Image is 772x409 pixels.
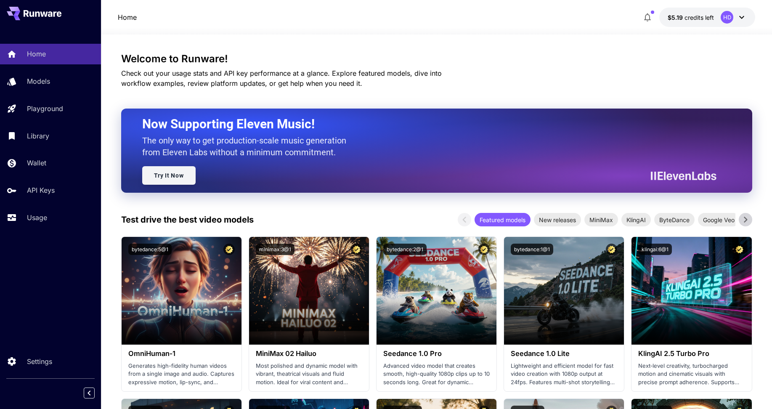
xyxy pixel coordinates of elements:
[504,237,624,345] img: alt
[631,237,751,345] img: alt
[122,237,241,345] img: alt
[27,131,49,141] p: Library
[121,213,254,226] p: Test drive the best video models
[27,212,47,223] p: Usage
[668,14,684,21] span: $5.19
[383,244,427,255] button: bytedance:2@1
[128,350,235,358] h3: OmniHuman‑1
[27,76,50,86] p: Models
[659,8,755,27] button: $5.1887HD
[584,213,618,226] div: MiniMax
[351,244,362,255] button: Certified Model – Vetted for best performance and includes a commercial license.
[654,213,695,226] div: ByteDance
[128,244,172,255] button: bytedance:5@1
[27,104,63,114] p: Playground
[27,158,46,168] p: Wallet
[734,244,745,255] button: Certified Model – Vetted for best performance and includes a commercial license.
[27,49,46,59] p: Home
[249,237,369,345] img: alt
[142,116,710,132] h2: Now Supporting Eleven Music!
[256,244,294,255] button: minimax:3@1
[698,215,740,224] span: Google Veo
[584,215,618,224] span: MiniMax
[511,244,553,255] button: bytedance:1@1
[223,244,235,255] button: Certified Model – Vetted for best performance and includes a commercial license.
[638,350,745,358] h3: KlingAI 2.5 Turbo Pro
[721,11,733,24] div: HD
[256,362,362,387] p: Most polished and dynamic model with vibrant, theatrical visuals and fluid motion. Ideal for vira...
[654,215,695,224] span: ByteDance
[27,185,55,195] p: API Keys
[118,12,137,22] a: Home
[621,213,651,226] div: KlingAI
[475,213,531,226] div: Featured models
[90,385,101,401] div: Collapse sidebar
[478,244,490,255] button: Certified Model – Vetted for best performance and includes a commercial license.
[383,362,490,387] p: Advanced video model that creates smooth, high-quality 1080p clips up to 10 seconds long. Great f...
[511,362,617,387] p: Lightweight and efficient model for fast video creation with 1080p output at 24fps. Features mult...
[475,215,531,224] span: Featured models
[684,14,714,21] span: credits left
[121,69,442,88] span: Check out your usage stats and API key performance at a glance. Explore featured models, dive int...
[534,215,581,224] span: New releases
[383,350,490,358] h3: Seedance 1.0 Pro
[698,213,740,226] div: Google Veo
[377,237,496,345] img: alt
[621,215,651,224] span: KlingAI
[142,135,353,158] p: The only way to get production-scale music generation from Eleven Labs without a minimum commitment.
[142,166,196,185] a: Try It Now
[606,244,617,255] button: Certified Model – Vetted for best performance and includes a commercial license.
[27,356,52,367] p: Settings
[534,213,581,226] div: New releases
[128,362,235,387] p: Generates high-fidelity human videos from a single image and audio. Captures expressive motion, l...
[256,350,362,358] h3: MiniMax 02 Hailuo
[638,244,672,255] button: klingai:6@1
[121,53,752,65] h3: Welcome to Runware!
[638,362,745,387] p: Next‑level creativity, turbocharged motion and cinematic visuals with precise prompt adherence. S...
[118,12,137,22] nav: breadcrumb
[511,350,617,358] h3: Seedance 1.0 Lite
[84,388,95,398] button: Collapse sidebar
[668,13,714,22] div: $5.1887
